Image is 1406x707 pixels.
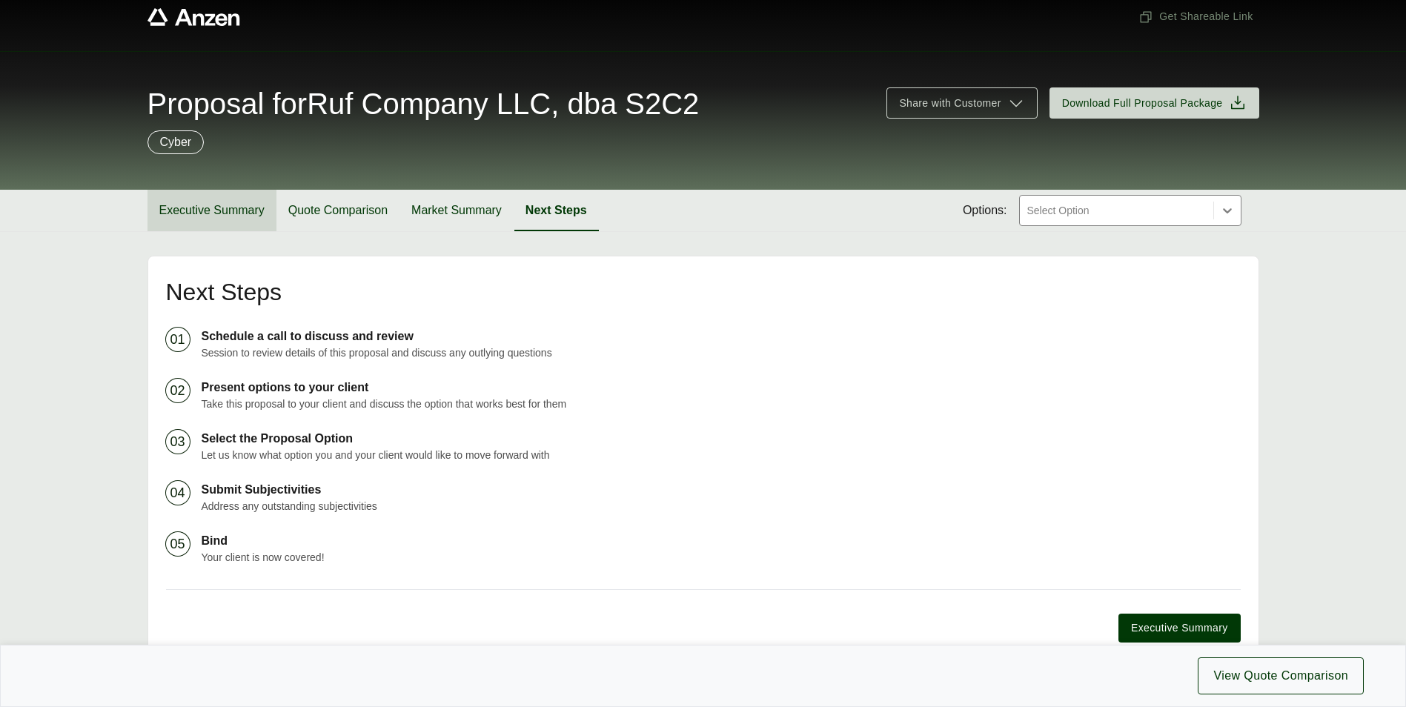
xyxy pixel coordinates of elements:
p: Present options to your client [202,379,1241,396]
span: View Quote Comparison [1213,667,1348,685]
span: Executive Summary [1131,620,1227,636]
p: Take this proposal to your client and discuss the option that works best for them [202,396,1241,412]
button: Quote Comparison [276,190,399,231]
a: Anzen website [147,8,240,26]
button: View Quote Comparison [1198,657,1364,694]
button: Share with Customer [886,87,1037,119]
p: Let us know what option you and your client would like to move forward with [202,448,1241,463]
button: Market Summary [399,190,514,231]
p: Select the Proposal Option [202,430,1241,448]
span: Get Shareable Link [1138,9,1253,24]
span: Options: [963,202,1007,219]
p: Bind [202,532,1241,550]
span: Proposal for Ruf Company LLC, dba S2C2 [147,89,700,119]
p: Address any outstanding subjectivities [202,499,1241,514]
p: Cyber [160,133,192,151]
button: Download Full Proposal Package [1049,87,1259,119]
h2: Next Steps [166,280,1241,304]
button: Executive Summary [147,190,276,231]
button: Get Shareable Link [1133,3,1259,30]
p: Session to review details of this proposal and discuss any outlying questions [202,345,1241,361]
p: Schedule a call to discuss and review [202,328,1241,345]
span: Download Full Proposal Package [1062,96,1223,111]
button: Next Steps [514,190,599,231]
p: Your client is now covered! [202,550,1241,565]
button: Executive Summary [1118,614,1240,643]
p: Submit Subjectivities [202,481,1241,499]
span: Share with Customer [899,96,1001,111]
